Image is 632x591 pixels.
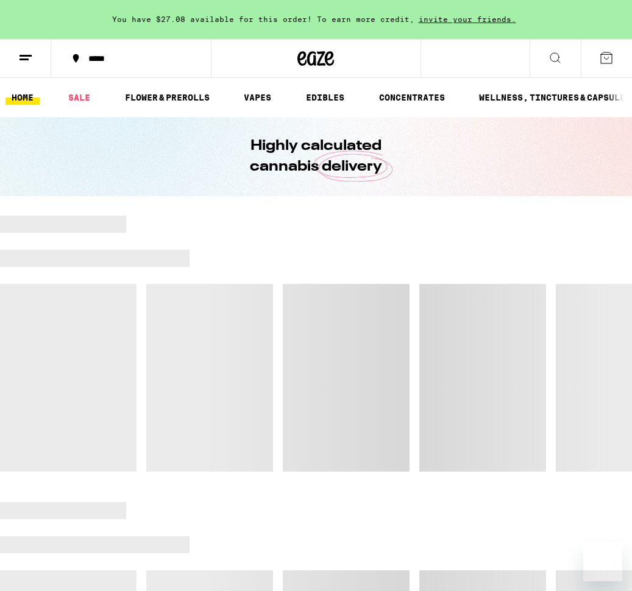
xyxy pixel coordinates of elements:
[112,15,414,23] span: You have $27.08 available for this order! To earn more credit,
[300,90,350,105] a: EDIBLES
[5,90,40,105] a: HOME
[373,90,451,105] a: CONCENTRATES
[414,15,520,23] span: invite your friends.
[238,90,277,105] a: VAPES
[216,136,417,177] h1: Highly calculated cannabis delivery
[62,90,96,105] a: SALE
[119,90,216,105] a: FLOWER & PREROLLS
[583,542,622,581] iframe: Button to launch messaging window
